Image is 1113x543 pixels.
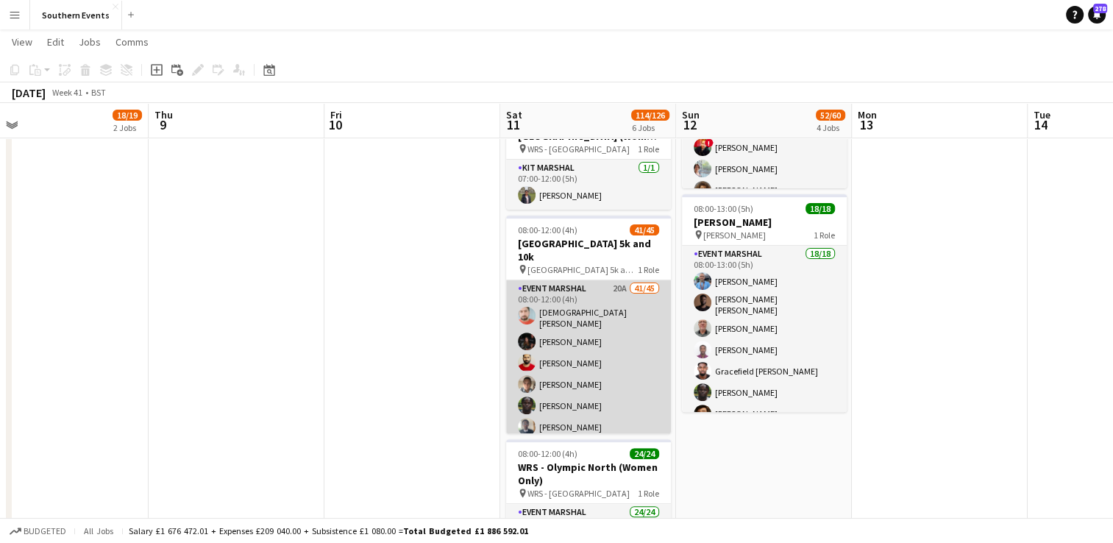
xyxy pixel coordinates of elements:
[506,216,671,433] app-job-card: 08:00-12:00 (4h)41/45[GEOGRAPHIC_DATA] 5k and 10k [GEOGRAPHIC_DATA] 5k and 10k1 RoleEvent Marshal...
[403,525,528,536] span: Total Budgeted £1 886 592.01
[328,116,342,133] span: 10
[518,224,577,235] span: 08:00-12:00 (4h)
[682,216,847,229] h3: [PERSON_NAME]
[1093,4,1107,13] span: 278
[638,143,659,155] span: 1 Role
[7,523,68,539] button: Budgeted
[6,32,38,52] a: View
[1088,6,1106,24] a: 278
[814,230,835,241] span: 1 Role
[856,116,877,133] span: 13
[1034,108,1050,121] span: Tue
[705,138,714,147] span: !
[638,488,659,499] span: 1 Role
[91,87,106,98] div: BST
[527,264,638,275] span: [GEOGRAPHIC_DATA] 5k and 10k
[816,110,845,121] span: 52/60
[703,230,766,241] span: [PERSON_NAME]
[49,87,85,98] span: Week 41
[73,32,107,52] a: Jobs
[504,116,522,133] span: 11
[110,32,154,52] a: Comms
[632,122,669,133] div: 6 Jobs
[858,108,877,121] span: Mon
[506,160,671,210] app-card-role: Kit Marshal1/107:00-12:00 (5h)[PERSON_NAME]
[506,237,671,263] h3: [GEOGRAPHIC_DATA] 5k and 10k
[81,525,116,536] span: All jobs
[152,116,173,133] span: 9
[113,122,141,133] div: 2 Jobs
[113,110,142,121] span: 18/19
[630,224,659,235] span: 41/45
[506,461,671,487] h3: WRS - Olympic North (Women Only)
[682,108,700,121] span: Sun
[24,526,66,536] span: Budgeted
[527,488,630,499] span: WRS - [GEOGRAPHIC_DATA]
[638,264,659,275] span: 1 Role
[12,35,32,49] span: View
[527,143,630,155] span: WRS - [GEOGRAPHIC_DATA]
[682,194,847,412] app-job-card: 08:00-13:00 (5h)18/18[PERSON_NAME] [PERSON_NAME]1 RoleEvent Marshal18/1808:00-13:00 (5h)[PERSON_N...
[506,108,522,121] span: Sat
[154,108,173,121] span: Thu
[30,1,122,29] button: Southern Events
[47,35,64,49] span: Edit
[518,448,577,459] span: 08:00-12:00 (4h)
[680,116,700,133] span: 12
[817,122,844,133] div: 4 Jobs
[1031,116,1050,133] span: 14
[115,35,149,49] span: Comms
[79,35,101,49] span: Jobs
[506,95,671,210] app-job-card: 07:00-12:00 (5h)1/1RT Kit Assistant - WRS - [GEOGRAPHIC_DATA] (Women Only) WRS - [GEOGRAPHIC_DATA...
[631,110,669,121] span: 114/126
[806,203,835,214] span: 18/18
[12,85,46,100] div: [DATE]
[630,448,659,459] span: 24/24
[41,32,70,52] a: Edit
[129,525,528,536] div: Salary £1 676 472.01 + Expenses £209 040.00 + Subsistence £1 080.00 =
[330,108,342,121] span: Fri
[694,203,753,214] span: 08:00-13:00 (5h)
